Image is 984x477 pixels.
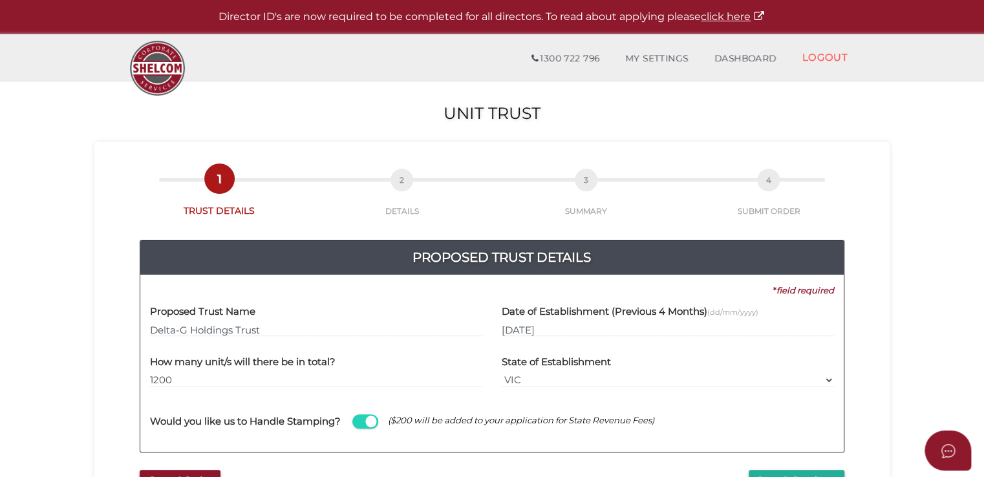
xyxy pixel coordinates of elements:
h4: State of Establishment [502,357,611,368]
span: 2 [390,169,413,191]
h4: How many unit/s will there be in total? [150,357,336,368]
a: 1300 722 796 [519,46,612,72]
h4: Would you like us to Handle Stamping? [150,416,341,427]
a: 3SUMMARY [492,183,680,217]
a: 4SUBMIT ORDER [680,183,857,217]
i: field required [776,285,834,295]
a: DASHBOARD [701,46,789,72]
a: 1TRUST DETAILS [127,182,312,217]
input: dd/mm/yyyy [502,323,834,337]
span: 3 [575,169,597,191]
h4: Proposed Trust Details [150,247,853,268]
span: ($200 will be added to your application for State Revenue Fees) [388,414,654,427]
p: Director ID's are now required to be completed for all directors. To read about applying please [32,10,952,25]
a: MY SETTINGS [612,46,701,72]
a: LOGOUT [789,44,861,70]
h4: Proposed Trust Name [150,306,255,317]
a: click here [701,10,765,23]
button: Open asap [925,430,971,471]
a: 2DETAILS [312,183,491,217]
span: 4 [757,169,780,191]
small: (dd/mm/yyyy) [707,308,758,317]
img: Logo [123,34,191,102]
h4: Date of Establishment (Previous 4 Months) [502,306,758,317]
span: 1 [208,167,231,190]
